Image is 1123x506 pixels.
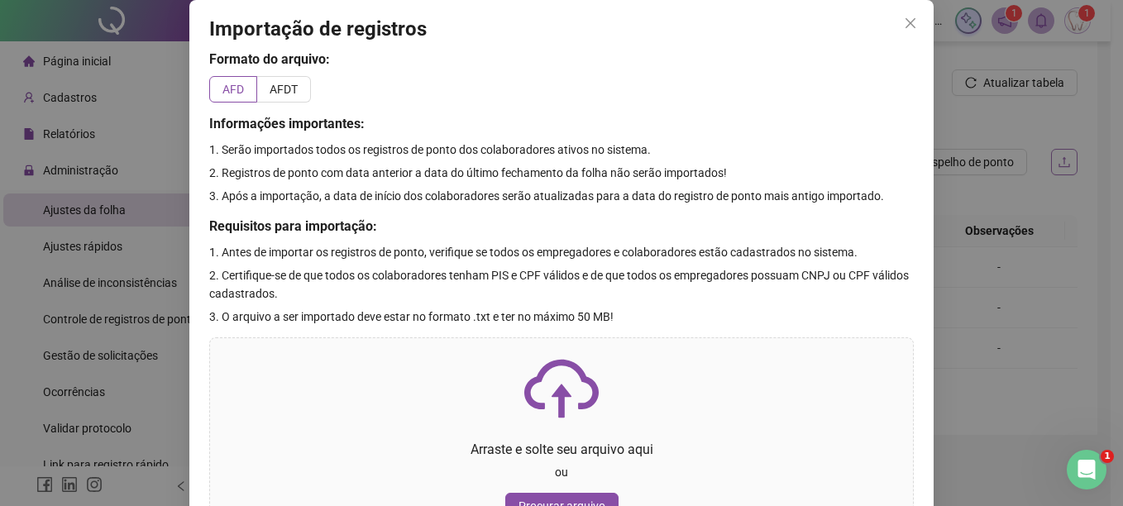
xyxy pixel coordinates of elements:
span: close [904,17,917,30]
button: Close [897,10,924,36]
span: 2. Registros de ponto com data anterior a data do último fechamento da folha não serão importados! [209,166,727,179]
span: 1. Serão importados todos os registros de ponto dos colaboradores ativos no sistema. [209,143,651,156]
span: 1 [1101,450,1114,463]
span: Arraste e solte seu arquivo aqui [471,442,653,457]
span: Requisitos para importação: [209,218,377,234]
span: Formato do arquivo: [209,51,330,67]
span: 3. Após a importação, a data de início dos colaboradores serão atualizadas para a data do registr... [209,189,884,203]
p: 3. O arquivo a ser importado deve estar no formato .txt e ter no máximo 50 MB! [209,308,914,326]
iframe: Intercom live chat [1067,450,1106,489]
span: AFDT [270,83,298,96]
span: 1. Antes de importar os registros de ponto, verifique se todos os empregadores e colaboradores es... [209,246,858,259]
span: cloud-upload [524,351,599,426]
h3: Importação de registros [209,17,914,43]
span: AFD [222,83,244,96]
span: Informações importantes: [209,116,365,131]
span: 2. Certifique-se de que todos os colaboradores tenham PIS e CPF válidos e de que todos os emprega... [209,269,909,300]
span: ou [555,465,568,479]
